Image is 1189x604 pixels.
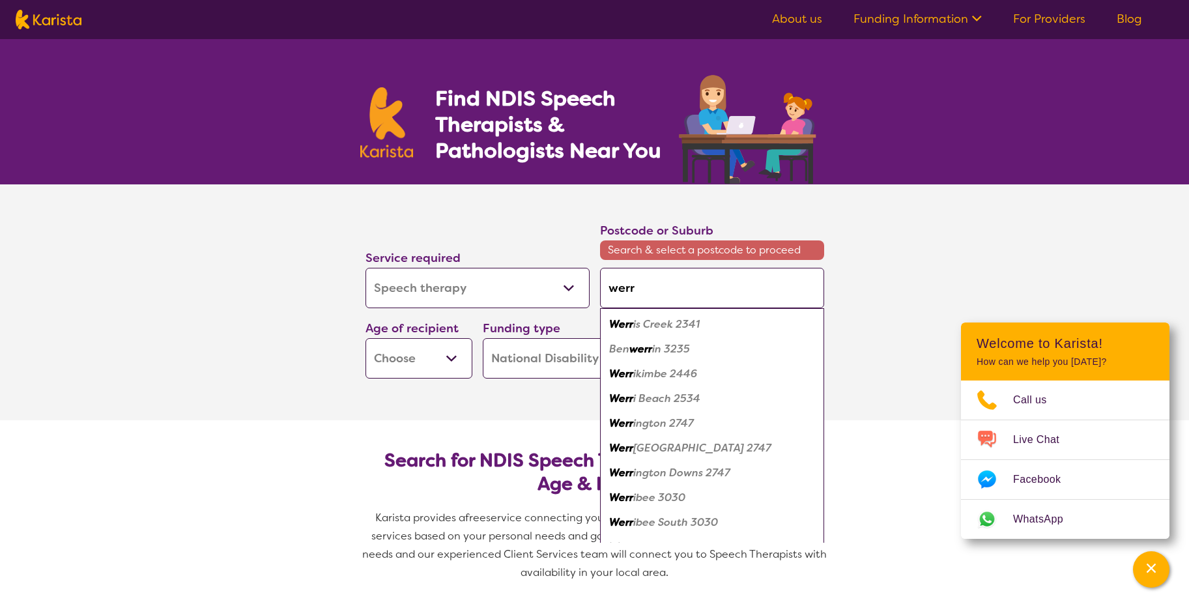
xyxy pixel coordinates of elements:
a: For Providers [1013,11,1085,27]
div: Werrimull 3496 [607,535,818,560]
em: is Creek 2341 [633,317,700,331]
div: Werrikimbe 2446 [607,362,818,386]
em: ibee South 3030 [633,515,718,529]
label: Service required [365,250,461,266]
em: Werr [609,491,633,504]
img: Karista logo [360,87,414,158]
div: Werrington County 2747 [607,436,818,461]
span: Call us [1013,390,1063,410]
span: Search & select a postcode to proceed [600,240,824,260]
em: Werr [609,540,633,554]
div: Werris Creek 2341 [607,312,818,337]
a: Blog [1117,11,1142,27]
em: in 3235 [652,342,690,356]
div: Benwerrin 3235 [607,337,818,362]
button: Channel Menu [1133,551,1169,588]
em: werr [629,342,652,356]
span: Live Chat [1013,430,1075,450]
h1: Find NDIS Speech Therapists & Pathologists Near You [435,85,676,164]
em: Werr [609,515,633,529]
h2: Search for NDIS Speech Therapists by Location, Age & Needs [376,449,814,496]
div: Werrington Downs 2747 [607,461,818,485]
em: ington Downs 2747 [633,466,730,480]
em: Werr [609,317,633,331]
span: WhatsApp [1013,510,1079,529]
em: Werr [609,367,633,381]
em: Werr [609,416,633,430]
label: Postcode or Suburb [600,223,713,238]
span: Karista provides a [375,511,465,525]
a: Web link opens in a new tab. [961,500,1169,539]
label: Funding type [483,321,560,336]
div: Werribee South 3030 [607,510,818,535]
em: [GEOGRAPHIC_DATA] 2747 [633,441,771,455]
em: Werr [609,466,633,480]
em: imull 3496 [633,540,687,554]
em: i Beach 2534 [633,392,700,405]
ul: Choose channel [961,381,1169,539]
h2: Welcome to Karista! [977,336,1154,351]
div: Werribee 3030 [607,485,818,510]
em: ibee 3030 [633,491,685,504]
span: Facebook [1013,470,1076,489]
a: Funding Information [853,11,982,27]
div: Channel Menu [961,323,1169,539]
p: How can we help you [DATE]? [977,356,1154,367]
a: About us [772,11,822,27]
label: Age of recipient [365,321,459,336]
div: Werri Beach 2534 [607,386,818,411]
em: Ben [609,342,629,356]
div: Werrington 2747 [607,411,818,436]
img: speech-therapy [668,70,829,184]
span: service connecting you with Speech Pathologists and other NDIS services based on your personal ne... [362,511,829,579]
em: ikimbe 2446 [633,367,697,381]
em: Werr [609,441,633,455]
em: Werr [609,392,633,405]
input: Type [600,268,824,308]
span: free [465,511,486,525]
img: Karista logo [16,10,81,29]
em: ington 2747 [633,416,694,430]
